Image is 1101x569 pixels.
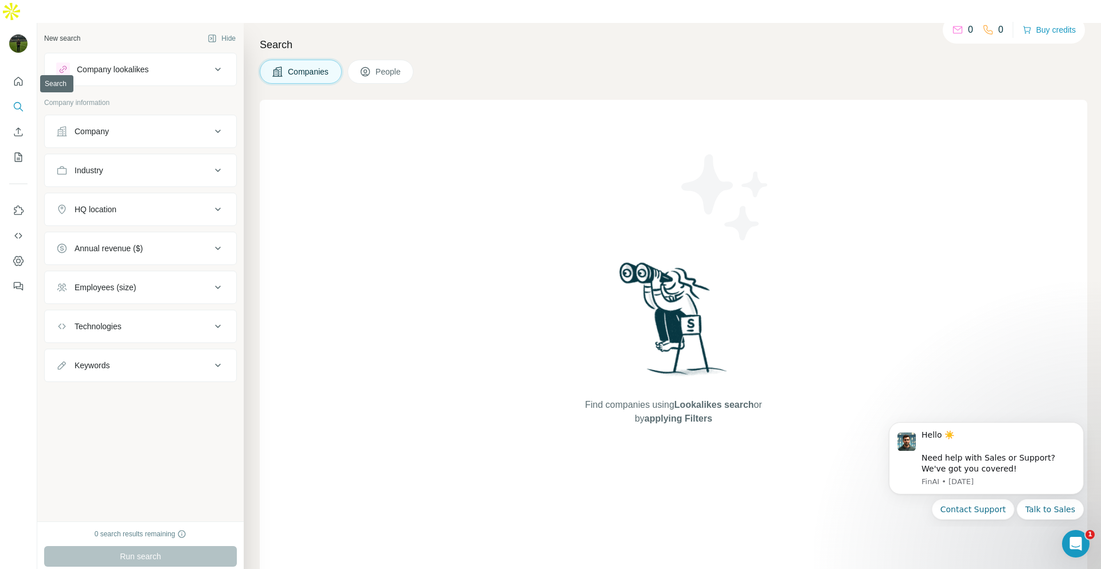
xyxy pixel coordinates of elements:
[44,98,237,108] p: Company information
[674,146,777,249] img: Surfe Illustration - Stars
[9,251,28,271] button: Dashboard
[9,34,28,53] img: Avatar
[260,37,1087,53] h4: Search
[75,165,103,176] div: Industry
[674,400,754,410] span: Lookalikes search
[9,225,28,246] button: Use Surfe API
[95,529,187,539] div: 0 search results remaining
[998,23,1004,37] p: 0
[376,66,402,77] span: People
[9,200,28,221] button: Use Surfe on LinkedIn
[45,352,236,379] button: Keywords
[44,33,80,44] div: New search
[75,126,109,137] div: Company
[75,360,110,371] div: Keywords
[9,96,28,117] button: Search
[77,64,149,75] div: Company lookalikes
[9,147,28,167] button: My lists
[968,23,973,37] p: 0
[75,204,116,215] div: HQ location
[9,276,28,297] button: Feedback
[581,398,765,426] span: Find companies using or by
[1062,530,1090,558] iframe: Intercom live chat
[45,118,236,145] button: Company
[288,66,330,77] span: Companies
[75,321,122,332] div: Technologies
[45,157,236,184] button: Industry
[45,196,236,223] button: HQ location
[1086,530,1095,539] span: 1
[9,71,28,92] button: Quick start
[872,412,1101,527] iframe: Intercom notifications message
[45,274,236,301] button: Employees (size)
[45,235,236,262] button: Annual revenue ($)
[9,122,28,142] button: Enrich CSV
[1022,22,1076,38] button: Buy credits
[45,313,236,340] button: Technologies
[200,30,244,47] button: Hide
[75,243,143,254] div: Annual revenue ($)
[614,259,733,387] img: Surfe Illustration - Woman searching with binoculars
[45,56,236,83] button: Company lookalikes
[75,282,136,293] div: Employees (size)
[645,414,712,423] span: applying Filters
